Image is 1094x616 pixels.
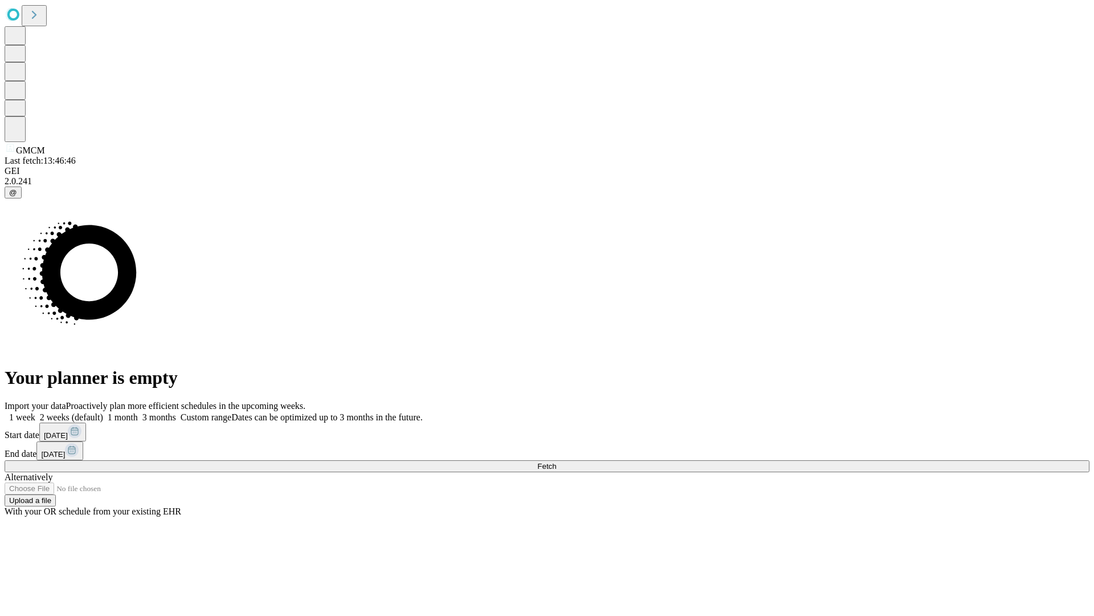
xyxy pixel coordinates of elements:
[5,441,1089,460] div: End date
[9,412,35,422] span: 1 week
[9,188,17,197] span: @
[5,401,66,411] span: Import your data
[40,412,103,422] span: 2 weeks (default)
[5,495,56,506] button: Upload a file
[39,423,86,441] button: [DATE]
[5,472,52,482] span: Alternatively
[44,431,68,440] span: [DATE]
[537,462,556,471] span: Fetch
[108,412,138,422] span: 1 month
[5,176,1089,187] div: 2.0.241
[181,412,231,422] span: Custom range
[36,441,83,460] button: [DATE]
[66,401,305,411] span: Proactively plan more efficient schedules in the upcoming weeks.
[5,166,1089,176] div: GEI
[5,156,76,165] span: Last fetch: 13:46:46
[5,187,22,198] button: @
[5,423,1089,441] div: Start date
[5,367,1089,388] h1: Your planner is empty
[16,145,45,155] span: GMCM
[142,412,176,422] span: 3 months
[41,450,65,459] span: [DATE]
[231,412,422,422] span: Dates can be optimized up to 3 months in the future.
[5,506,181,516] span: With your OR schedule from your existing EHR
[5,460,1089,472] button: Fetch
